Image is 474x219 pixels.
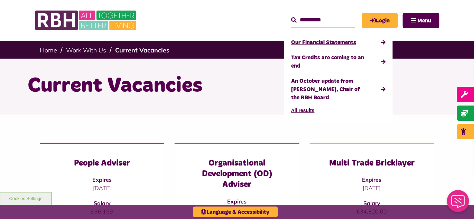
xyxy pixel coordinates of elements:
a: MyRBH [362,13,398,28]
iframe: Netcall Web Assistant for live chat [443,188,474,219]
a: Work With Us [66,46,106,54]
h1: Current Vacancies [28,72,446,99]
strong: Salary [94,200,111,207]
a: Our Financial Statements [291,35,386,50]
img: RBH [35,7,138,34]
strong: Expires [227,198,247,205]
button: All results [291,105,315,116]
p: [DATE] [324,184,420,192]
strong: Expires [362,176,382,183]
a: Home [40,46,57,54]
h3: People Adviser [54,158,150,169]
h3: Multi Trade Bricklayer [324,158,420,169]
p: [DATE] [54,184,150,192]
button: Navigation [403,13,439,28]
strong: Expires [92,176,112,183]
a: Current Vacancies [115,46,169,54]
a: Tax Credits are coming to an end [291,50,386,73]
span: Menu [417,18,431,23]
a: An October update from [PERSON_NAME], Chair of the RBH Board [291,73,386,105]
h3: Organisational Development (OD) Adviser [188,158,285,190]
strong: Salary [363,200,380,207]
button: Language & Accessibility [193,207,278,217]
input: Search [291,13,355,28]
